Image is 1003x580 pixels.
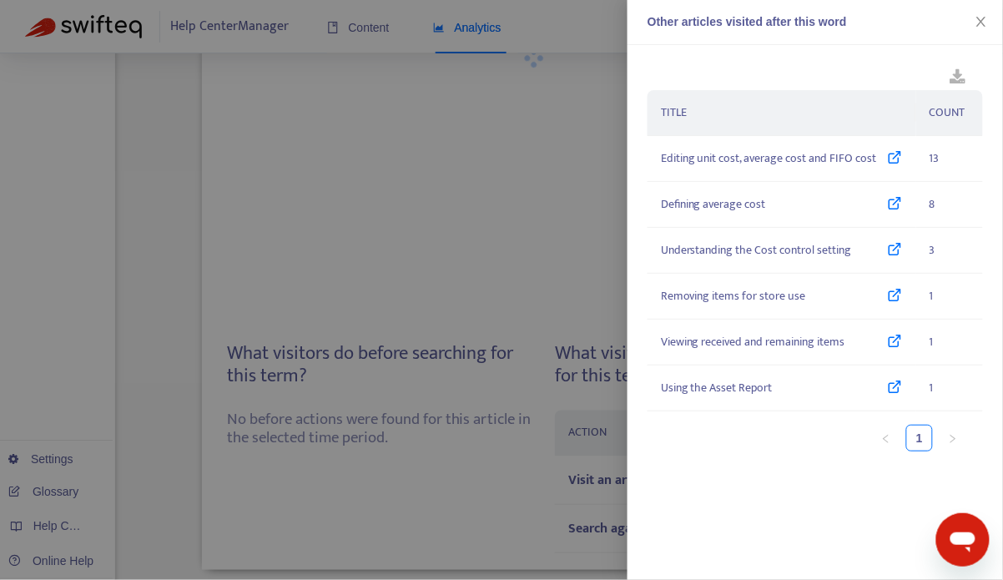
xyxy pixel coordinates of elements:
[881,434,891,444] span: left
[648,90,916,136] th: TITLE
[916,90,983,136] th: COUNT
[948,434,958,444] span: right
[975,15,988,28] span: close
[661,241,852,260] span: Understanding the Cost control setting
[661,379,773,397] span: Using the Asset Report
[940,425,966,451] button: right
[648,13,983,31] div: Other articles visited after this word
[916,320,983,366] td: 1
[661,333,845,351] span: Viewing received and remaining items
[916,366,983,411] td: 1
[661,195,766,214] span: Defining average cost
[940,425,966,451] li: Next Page
[936,513,990,567] iframe: Button to launch messaging window
[970,14,993,30] button: Close
[916,228,983,274] td: 3
[873,425,900,451] li: Previous Page
[916,182,983,228] td: 8
[916,136,983,182] td: 13
[873,425,900,451] button: left
[661,149,877,168] span: Editing unit cost, average cost and FIFO cost
[906,425,933,451] li: 1
[661,287,806,305] span: Removing items for store use
[916,274,983,320] td: 1
[907,426,932,451] a: 1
